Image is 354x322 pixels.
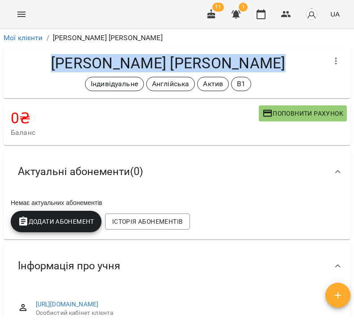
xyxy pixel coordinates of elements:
[46,33,49,43] li: /
[11,127,259,138] span: Баланс
[239,3,248,12] span: 1
[18,259,120,273] span: Інформація про учня
[197,77,229,91] div: Актив
[11,211,101,232] button: Додати Абонемент
[53,33,163,43] p: [PERSON_NAME] [PERSON_NAME]
[105,213,190,230] button: Історія абонементів
[259,105,347,121] button: Поповнити рахунок
[4,33,43,42] a: Мої клієнти
[146,77,195,91] div: Англійська
[4,243,350,289] div: Інформація про учня
[305,8,318,21] img: avatar_s.png
[327,6,343,22] button: UA
[203,79,223,89] p: Актив
[262,108,343,119] span: Поповнити рахунок
[237,79,245,89] p: В1
[4,33,350,43] nav: breadcrumb
[212,3,224,12] span: 11
[11,54,325,72] h4: [PERSON_NAME] [PERSON_NAME]
[18,216,94,227] span: Додати Абонемент
[85,77,144,91] div: Індивідуальне
[4,149,350,195] div: Актуальні абонементи(0)
[36,309,336,318] span: Особистий кабінет клієнта
[91,79,138,89] p: Індивідуальне
[9,197,345,209] div: Немає актуальних абонементів
[11,109,259,127] h4: 0 ₴
[112,216,183,227] span: Історія абонементів
[18,165,143,179] span: Актуальні абонементи ( 0 )
[330,9,340,19] span: UA
[152,79,189,89] p: Англійська
[231,77,251,91] div: В1
[11,4,32,25] button: Menu
[36,301,99,308] a: [URL][DOMAIN_NAME]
